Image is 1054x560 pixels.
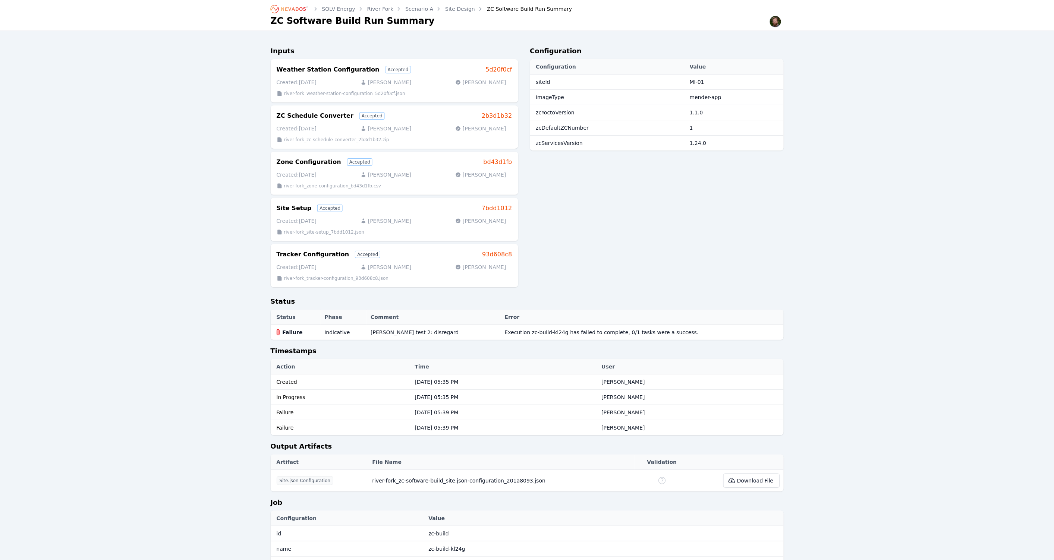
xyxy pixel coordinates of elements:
[598,405,784,420] td: [PERSON_NAME]
[322,5,355,13] a: SOLV Energy
[271,296,784,310] h2: Status
[347,158,372,166] div: Accepted
[536,125,589,131] span: zcDefaultZCNumber
[482,111,512,120] a: 2b3d1b32
[277,79,317,86] p: Created: [DATE]
[271,511,425,526] th: Configuration
[361,79,411,86] p: [PERSON_NAME]
[455,171,506,178] p: [PERSON_NAME]
[455,263,506,271] p: [PERSON_NAME]
[368,455,635,470] th: File Name
[411,390,598,405] td: [DATE] 05:35 PM
[501,325,784,340] td: Execution zc-build-kl24g has failed to complete, 0/1 tasks were a success.
[361,171,411,178] p: [PERSON_NAME]
[277,546,292,552] span: name
[321,310,367,325] th: Phase
[425,541,784,557] td: zc-build-kl24g
[536,79,550,85] span: siteId
[536,110,575,116] span: zcYoctoVersion
[277,65,380,74] h3: Weather Station Configuration
[455,79,506,86] p: [PERSON_NAME]
[361,263,411,271] p: [PERSON_NAME]
[277,111,354,120] h3: ZC Schedule Converter
[686,120,784,136] td: 1
[271,46,518,59] h2: Inputs
[530,59,686,75] th: Configuration
[271,359,411,374] th: Action
[284,91,405,97] p: river-fork_weather-station-configuration_5d20f0cf.json
[367,310,501,325] th: Comment
[271,455,369,470] th: Artifact
[271,441,784,455] h2: Output Artifacts
[271,310,321,325] th: Status
[277,125,317,132] p: Created: [DATE]
[367,5,394,13] a: River Fork
[686,59,784,75] th: Value
[277,158,341,167] h3: Zone Configuration
[355,251,380,258] div: Accepted
[455,217,506,225] p: [PERSON_NAME]
[501,310,784,325] th: Error
[372,478,545,484] span: river-fork_zc-software-build_site.json-configuration_201a8093.json
[277,409,408,416] div: Failure
[723,474,780,488] button: Download File
[367,325,501,340] td: [PERSON_NAME] test 2: disregard
[482,204,512,213] a: 7bdd1012
[405,5,433,13] a: Scenario A
[277,476,334,485] span: Site.json Configuration
[271,15,435,27] h1: ZC Software Build Run Summary
[686,136,784,151] td: 1.24.0
[411,405,598,420] td: [DATE] 05:39 PM
[271,3,572,15] nav: Breadcrumb
[277,171,317,178] p: Created: [DATE]
[482,250,512,259] a: 93d608c8
[411,420,598,436] td: [DATE] 05:39 PM
[486,65,512,74] a: 5d20f0cf
[271,497,784,511] h2: Job
[277,204,312,213] h3: Site Setup
[598,359,784,374] th: User
[598,374,784,390] td: [PERSON_NAME]
[445,5,475,13] a: Site Design
[277,393,408,401] div: In Progress
[484,158,512,167] a: bd43d1fb
[324,329,350,336] div: Indicative
[277,250,349,259] h3: Tracker Configuration
[359,112,385,120] div: Accepted
[284,137,389,143] p: river-fork_zc-schedule-converter_2b3d1b32.zip
[277,378,408,386] div: Created
[361,217,411,225] p: [PERSON_NAME]
[284,229,365,235] p: river-fork_site-setup_7bdd1012.json
[386,66,411,73] div: Accepted
[598,390,784,405] td: [PERSON_NAME]
[284,183,381,189] p: river-fork_zone-configuration_bd43d1fb.csv
[277,424,408,431] div: Failure
[658,476,667,485] div: No Schema
[361,125,411,132] p: [PERSON_NAME]
[411,374,598,390] td: [DATE] 05:35 PM
[536,94,564,100] span: imageType
[770,16,781,28] img: Sam Prest
[686,90,784,105] td: mender-app
[635,455,689,470] th: Validation
[411,359,598,374] th: Time
[536,140,583,146] span: zcServicesVersion
[283,329,303,336] span: Failure
[686,75,784,90] td: MI-01
[425,526,784,541] td: zc-build
[425,511,784,526] th: Value
[530,46,784,59] h2: Configuration
[284,275,389,281] p: river-fork_tracker-configuration_93d608c8.json
[271,346,784,359] h2: Timestamps
[455,125,506,132] p: [PERSON_NAME]
[277,217,317,225] p: Created: [DATE]
[476,5,572,13] div: ZC Software Build Run Summary
[317,205,343,212] div: Accepted
[686,105,784,120] td: 1.1.0
[277,531,281,537] span: id
[598,420,784,436] td: [PERSON_NAME]
[277,263,317,271] p: Created: [DATE]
